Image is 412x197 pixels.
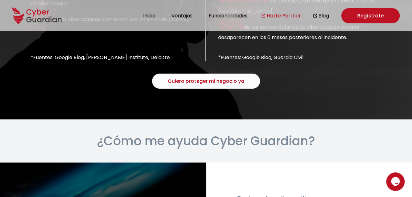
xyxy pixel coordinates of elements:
button: Ventajas [170,11,194,20]
a: Blog [318,12,329,19]
button: Quiero proteger mi negocio ya [152,74,260,89]
a: Hazte Partner [267,12,301,19]
iframe: chat widget [386,172,406,191]
a: Regístrate [341,8,400,23]
p: *Fuentes: Google Blog, [PERSON_NAME] Institute, Deloitte [31,54,193,61]
p: *Fuentes: Google Blog, Guardia Civil [218,54,381,61]
button: Inicio [141,11,157,20]
button: Funcionalidades [207,11,249,20]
